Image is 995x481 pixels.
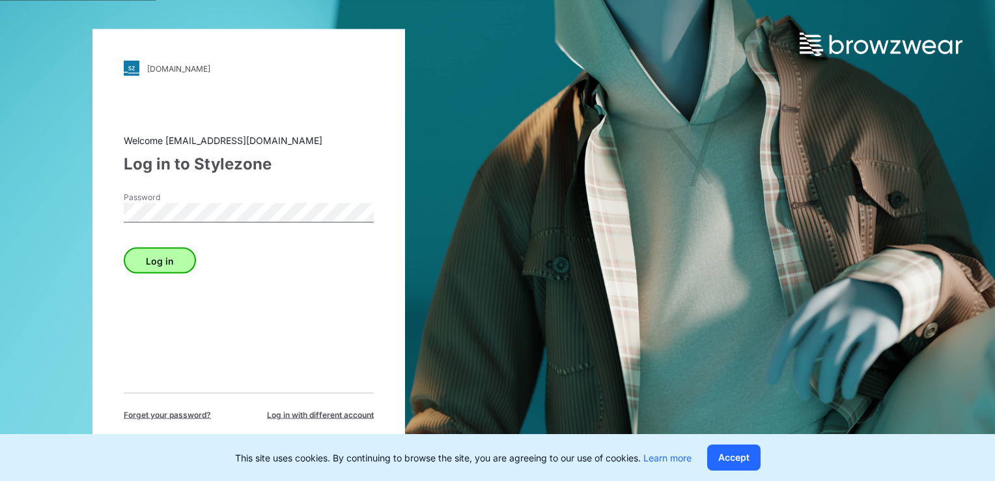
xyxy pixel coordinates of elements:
p: This site uses cookies. By continuing to browse the site, you are agreeing to our use of cookies. [235,451,692,465]
div: [DOMAIN_NAME] [147,63,210,73]
div: Log in to Stylezone [124,153,374,176]
span: Log in with different account [267,409,374,421]
img: svg+xml;base64,PHN2ZyB3aWR0aD0iMjgiIGhlaWdodD0iMjgiIHZpZXdCb3g9IjAgMCAyOCAyOCIgZmlsbD0ibm9uZSIgeG... [124,61,139,76]
img: browzwear-logo.73288ffb.svg [800,33,962,56]
a: [DOMAIN_NAME] [124,61,374,76]
button: Log in [124,248,196,274]
label: Password [124,192,215,203]
span: Forget your password? [124,409,211,421]
a: Learn more [643,452,692,463]
button: Accept [707,445,761,471]
div: Welcome [EMAIL_ADDRESS][DOMAIN_NAME] [124,134,374,147]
